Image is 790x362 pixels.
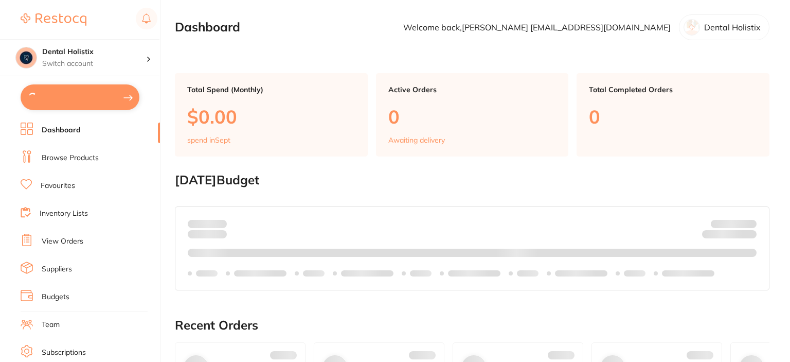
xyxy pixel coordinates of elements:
p: Labels [624,269,645,278]
p: Switch account [42,59,146,69]
p: 0 [388,106,556,127]
p: Awaiting delivery [388,136,445,144]
a: Total Spend (Monthly)$0.00spend inSept [175,73,368,157]
p: Labels extended [662,269,714,278]
p: 0 [589,106,757,127]
a: Total Completed Orders0 [577,73,769,157]
a: Browse Products [42,153,99,163]
p: month [188,228,227,240]
p: Dental Holistix [704,23,761,32]
a: Restocq Logo [21,8,86,31]
p: Welcome back, [PERSON_NAME] [EMAIL_ADDRESS][DOMAIN_NAME] [403,23,671,32]
h4: Dental Holistix [42,47,146,57]
a: Active Orders0Awaiting delivery [376,73,569,157]
p: spend in Sept [187,136,230,144]
a: Team [42,320,60,330]
h2: [DATE] Budget [175,173,769,187]
p: Total Completed Orders [589,85,757,94]
img: Restocq Logo [21,13,86,26]
p: Spent: [188,219,227,228]
p: Labels [410,269,432,278]
h2: Dashboard [175,20,240,35]
strong: $0.00 [739,232,757,241]
p: Labels extended [341,269,393,278]
p: Labels [517,269,538,278]
a: Favourites [41,181,75,191]
p: Labels extended [234,269,286,278]
p: Labels extended [448,269,500,278]
p: Labels [196,269,218,278]
a: Dashboard [42,125,81,135]
p: Total Spend (Monthly) [187,85,355,94]
strong: $0.00 [209,219,227,228]
p: $0.00 [187,106,355,127]
a: Subscriptions [42,348,86,358]
p: Labels [303,269,325,278]
p: Remaining: [702,228,757,240]
a: Budgets [42,292,69,302]
strong: $NaN [737,219,757,228]
a: View Orders [42,236,83,247]
a: Inventory Lists [40,209,88,219]
p: Budget: [711,219,757,228]
a: Suppliers [42,264,72,274]
h2: Recent Orders [175,318,769,333]
img: Dental Holistix [16,47,37,68]
p: Active Orders [388,85,556,94]
p: Labels extended [555,269,607,278]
